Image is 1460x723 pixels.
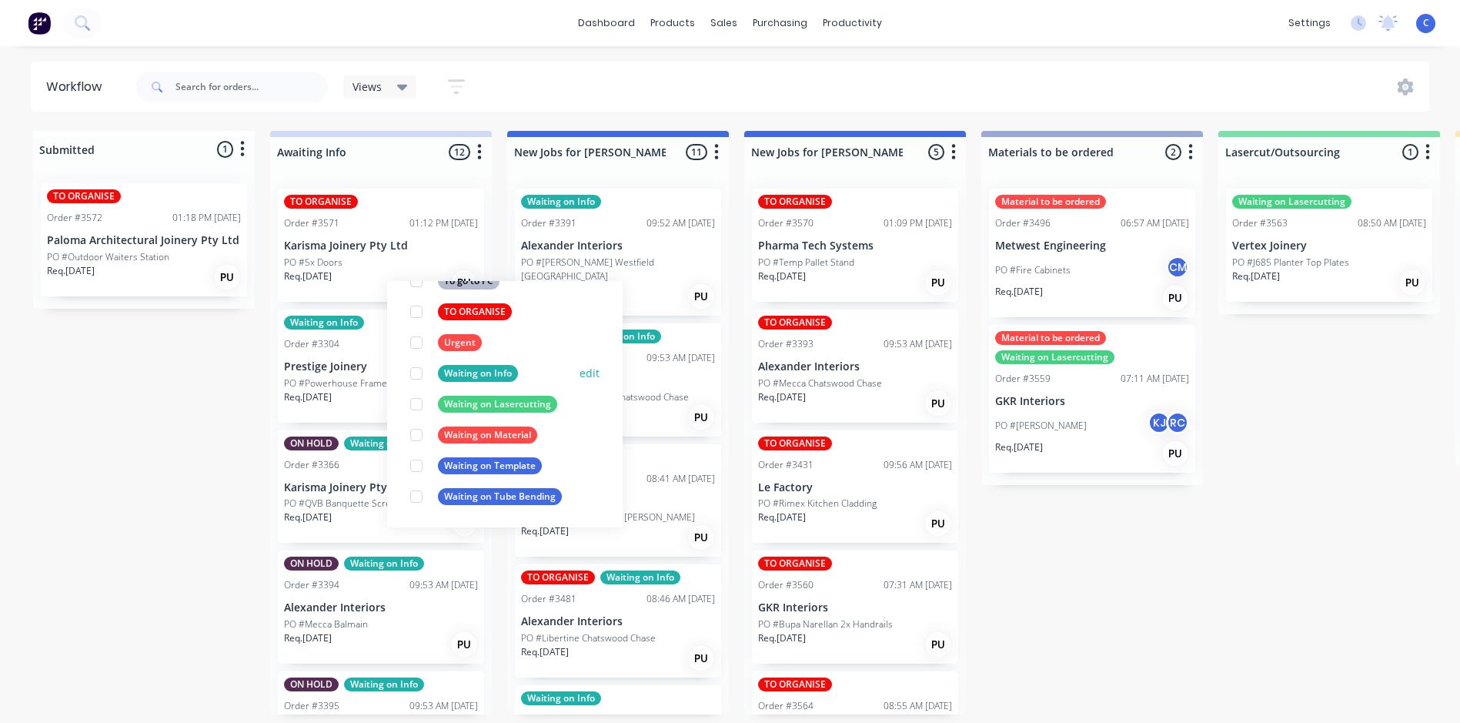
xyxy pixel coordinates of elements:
div: PU [215,265,239,290]
p: Req. [DATE] [47,264,95,278]
div: Waiting on Material [438,427,537,444]
p: Req. [DATE] [995,440,1043,454]
p: Alexander Interiors [758,360,952,373]
p: Alexander Interiors [284,601,478,614]
div: TO ORGANISEOrder #357001:09 PM [DATE]Pharma Tech SystemsPO #Temp Pallet StandReq.[DATE]PU [752,189,958,302]
div: 09:53 AM [DATE] [646,351,715,365]
div: Waiting on Lasercutting [995,350,1114,364]
div: 07:31 AM [DATE] [884,578,952,592]
p: Req. [DATE] [758,510,806,524]
div: TO ORGANISEOrder #357201:18 PM [DATE]Paloma Architectural Joinery Pty LtdPO #Outdoor Waiters Stat... [41,183,247,296]
div: Waiting on Info [438,365,518,382]
div: settings [1281,12,1338,35]
div: TO ORGANISE [438,303,512,320]
div: Order #3431 [758,458,814,472]
p: Req. [DATE] [521,524,569,538]
div: Waiting on Lasercutting [1232,195,1351,209]
div: Order #3304 [284,337,339,351]
div: TO ORGANISEOrder #357101:12 PM [DATE]Karisma Joinery Pty LtdPO #5x DoorsReq.[DATE]PU [278,189,484,302]
div: 01:12 PM [DATE] [409,216,478,230]
div: TO ORGANISE [47,189,121,203]
p: Paloma Architectural Joinery Pty Ltd [47,234,241,247]
div: Order #3391 [521,216,576,230]
div: Workflow [46,78,109,96]
p: Karisma Joinery Pty Ltd [284,239,478,253]
p: Req. [DATE] [758,269,806,283]
p: PO #Temp Pallet Stand [758,256,854,269]
div: ON HOLD [284,678,339,691]
div: Urgent [438,334,482,351]
p: PO #J685 Planter Top Plates [1232,256,1349,269]
div: To go to PC [438,273,499,290]
div: Order #3366 [284,458,339,472]
div: Waiting on InfoOrder #339109:52 AM [DATE]Alexander InteriorsPO #[PERSON_NAME] Westfield [GEOGRAPH... [515,189,721,316]
p: PO #5x Doors [284,256,342,269]
span: C [1423,16,1429,30]
div: TO ORGANISE [758,316,832,330]
div: TO ORGANISEOrder #339309:53 AM [DATE]Alexander InteriorsPO #Mecca Chatswood ChaseReq.[DATE]PU [752,310,958,423]
div: Material to be orderedOrder #349606:57 AM [DATE]Metwest EngineeringPO #Fire CabinetsCMReq.[DATE]PU [989,189,1195,317]
div: PU [926,391,951,416]
p: Req. [DATE] [521,645,569,659]
div: Material to be ordered [995,331,1106,345]
div: Order #3394 [284,578,339,592]
p: Req. [DATE] [284,631,332,645]
div: PU [926,632,951,657]
p: PO #Bupa Narellan 2x Handrails [758,618,893,631]
div: PU [1400,270,1425,295]
div: TO ORGANISEWaiting on InfoOrder #348108:46 AM [DATE]Alexander InteriorsPO #Libertine Chatswood Ch... [515,564,721,678]
p: Req. [DATE] [1232,269,1280,283]
div: PU [1163,286,1188,310]
div: ON HOLD [284,557,339,571]
div: TO ORGANISE [284,195,358,209]
p: Req. [DATE] [284,269,332,283]
div: 09:53 AM [DATE] [884,337,952,351]
div: 01:09 PM [DATE] [884,216,952,230]
p: Req. [DATE] [758,390,806,404]
p: Req. [DATE] [284,390,332,404]
div: Order #3570 [758,216,814,230]
div: Order #3560 [758,578,814,592]
div: 09:53 AM [DATE] [409,699,478,713]
p: Pharma Tech Systems [758,239,952,253]
div: 01:18 PM [DATE] [172,211,241,225]
div: Waiting on InfoOrder #330402:46 PM [DATE]Prestige JoineryPO #Powerhouse FramesReq.[DATE]PU [278,310,484,423]
div: Waiting on Info [521,691,601,705]
div: Waiting on Info [600,571,680,584]
div: 08:55 AM [DATE] [884,699,952,713]
div: PU [689,405,713,430]
div: 08:41 AM [DATE] [646,472,715,486]
img: Factory [28,12,51,35]
div: PU [689,646,713,671]
p: PO #Mecca Balmain [284,618,368,631]
div: TO ORGANISEOrder #343109:56 AM [DATE]Le FactoryPO #Rimex Kitchen CladdingReq.[DATE]PU [752,430,958,544]
button: edit [580,365,600,381]
div: 06:57 AM [DATE] [1121,216,1189,230]
div: products [643,12,703,35]
div: Order #3564 [758,699,814,713]
div: Waiting on Info [344,678,424,691]
div: PU [1163,441,1188,466]
p: Vertex Joinery [1232,239,1426,253]
p: GKR Interiors [995,395,1189,408]
div: PU [689,284,713,309]
p: Req. [DATE] [284,510,332,524]
p: Req. [DATE] [758,631,806,645]
div: PU [452,632,476,657]
div: PU [926,270,951,295]
div: RC [1166,411,1189,434]
div: ON HOLDWaiting on InfoOrder #339409:53 AM [DATE]Alexander InteriorsPO #Mecca BalmainReq.[DATE]PU [278,551,484,664]
a: dashboard [570,12,643,35]
div: Order #3572 [47,211,102,225]
div: Waiting on LasercuttingOrder #356308:50 AM [DATE]Vertex JoineryPO #J685 Planter Top PlatesReq.[DA... [1226,189,1432,302]
div: TO ORGANISE [758,678,832,691]
div: Waiting on Info [521,195,601,209]
p: Alexander Interiors [521,239,715,253]
div: Order #3395 [284,699,339,713]
div: Waiting on Info [284,316,364,330]
div: sales [703,12,745,35]
div: ON HOLDWaiting on InfoOrder #336610:27 AM [DATE]Karisma Joinery Pty LtdPO #QVB Banquette ScreensR... [278,430,484,544]
p: PO #Libertine Chatswood Chase [521,631,656,645]
p: PO #[PERSON_NAME] Westfield [GEOGRAPHIC_DATA] [521,256,715,283]
div: Order #3393 [758,337,814,351]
